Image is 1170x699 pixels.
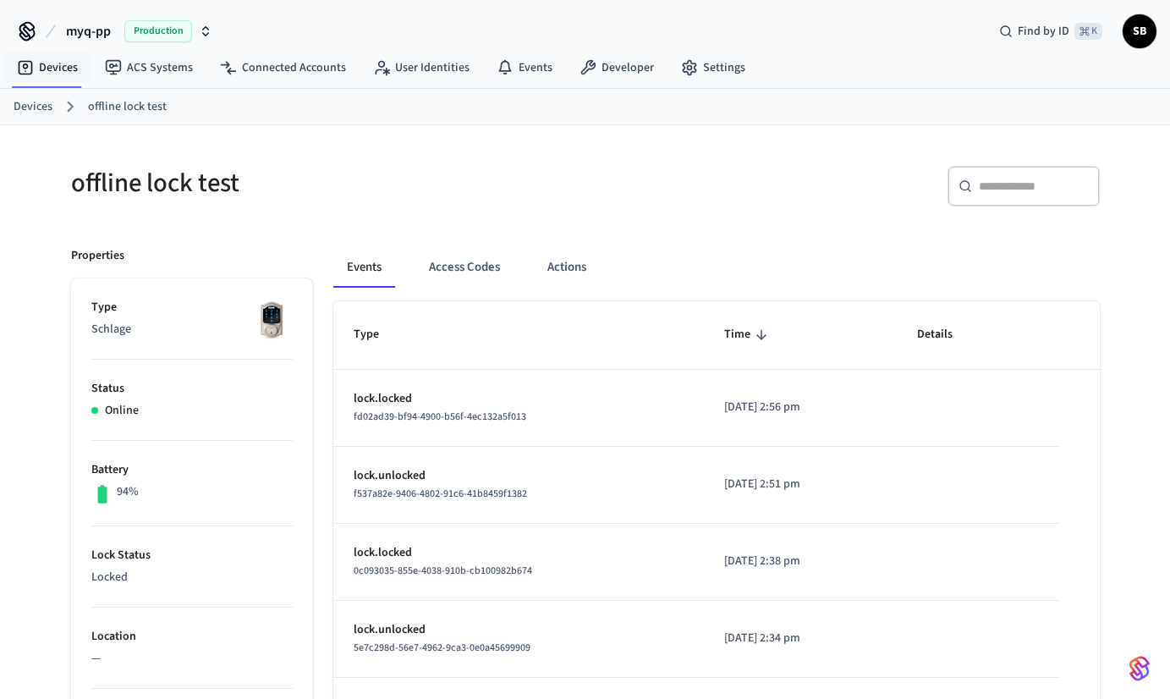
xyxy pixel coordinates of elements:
span: Find by ID [1018,23,1069,40]
span: 5e7c298d-56e7-4962-9ca3-0e0a45699909 [354,641,530,655]
p: [DATE] 2:51 pm [724,476,876,493]
a: Settings [667,52,759,83]
p: Locked [91,569,293,586]
button: Actions [534,247,600,288]
p: Online [105,402,139,420]
button: Access Codes [415,247,514,288]
p: [DATE] 2:38 pm [724,553,876,570]
a: User Identities [360,52,483,83]
p: Status [91,380,293,398]
a: ACS Systems [91,52,206,83]
span: SB [1124,16,1155,47]
div: ant example [333,247,1100,288]
p: Schlage [91,321,293,338]
p: Type [91,299,293,316]
span: Time [724,322,772,348]
img: Schlage Sense Smart Deadbolt with Camelot Trim, Front [250,299,293,341]
p: lock.unlocked [354,467,684,485]
span: 0c093035-855e-4038-910b-cb100982b674 [354,564,532,578]
p: lock.locked [354,390,684,408]
span: Details [917,322,975,348]
h5: offline lock test [71,166,575,201]
p: lock.unlocked [354,621,684,639]
p: [DATE] 2:34 pm [724,630,876,647]
p: [DATE] 2:56 pm [724,399,876,416]
span: Production [124,20,192,42]
p: Battery [91,461,293,479]
a: Connected Accounts [206,52,360,83]
a: Events [483,52,566,83]
span: Type [354,322,401,348]
img: SeamLogoGradient.69752ec5.svg [1129,655,1150,682]
p: Lock Status [91,547,293,564]
button: Events [333,247,395,288]
a: Developer [566,52,667,83]
span: ⌘ K [1074,23,1102,40]
span: f537a82e-9406-4802-91c6-41b8459f1382 [354,487,527,501]
p: — [91,650,293,668]
button: SB [1123,14,1156,48]
p: Properties [71,247,124,265]
div: Find by ID⌘ K [986,16,1116,47]
p: Location [91,628,293,646]
span: myq-pp [66,21,111,41]
a: offline lock test [88,98,167,116]
a: Devices [14,98,52,116]
span: fd02ad39-bf94-4900-b56f-4ec132a5f013 [354,410,526,424]
a: Devices [3,52,91,83]
p: 94% [117,483,139,501]
p: lock.locked [354,544,684,562]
